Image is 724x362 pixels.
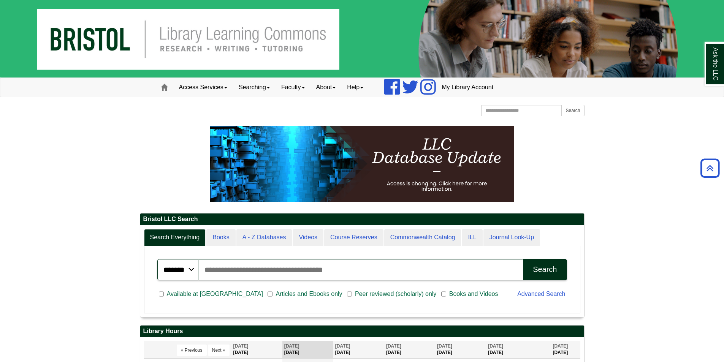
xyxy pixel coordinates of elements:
[488,343,503,349] span: [DATE]
[551,341,580,358] th: [DATE]
[486,341,551,358] th: [DATE]
[282,341,333,358] th: [DATE]
[236,229,292,246] a: A - Z Databases
[208,345,230,356] button: Next »
[483,229,540,246] a: Journal Look-Up
[159,291,164,297] input: Available at [GEOGRAPHIC_DATA]
[446,289,501,299] span: Books and Videos
[140,326,584,337] h2: Library Hours
[173,78,233,97] a: Access Services
[284,343,299,349] span: [DATE]
[347,291,352,297] input: Peer reviewed (scholarly) only
[437,343,452,349] span: [DATE]
[144,229,206,246] a: Search Everything
[231,341,282,358] th: [DATE]
[533,265,557,274] div: Search
[268,291,272,297] input: Articles and Ebooks only
[206,229,235,246] a: Books
[311,78,342,97] a: About
[384,341,435,358] th: [DATE]
[333,341,384,358] th: [DATE]
[441,291,446,297] input: Books and Videos
[352,289,439,299] span: Peer reviewed (scholarly) only
[233,78,276,97] a: Searching
[386,343,401,349] span: [DATE]
[210,126,514,202] img: HTML tutorial
[553,343,568,349] span: [DATE]
[435,341,486,358] th: [DATE]
[272,289,345,299] span: Articles and Ebooks only
[561,105,584,116] button: Search
[462,229,482,246] a: ILL
[164,289,266,299] span: Available at [GEOGRAPHIC_DATA]
[233,343,249,349] span: [DATE]
[436,78,499,97] a: My Library Account
[293,229,323,246] a: Videos
[140,213,584,225] h2: Bristol LLC Search
[335,343,350,349] span: [DATE]
[384,229,461,246] a: Commonwealth Catalog
[341,78,369,97] a: Help
[324,229,383,246] a: Course Reserves
[177,345,207,356] button: « Previous
[517,291,565,297] a: Advanced Search
[523,259,567,280] button: Search
[698,163,722,173] a: Back to Top
[276,78,311,97] a: Faculty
